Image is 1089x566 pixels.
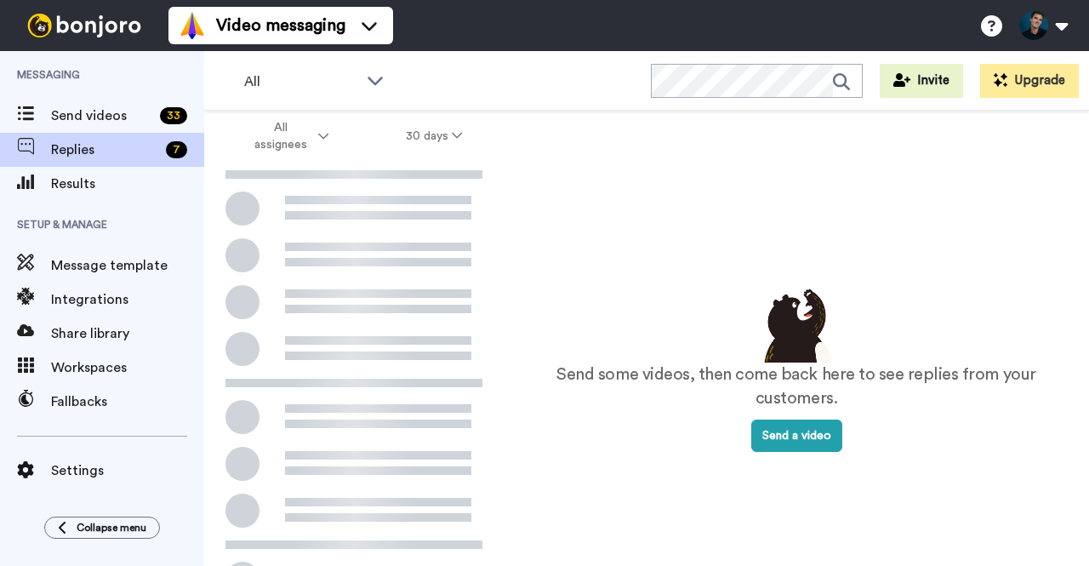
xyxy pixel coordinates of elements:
button: Upgrade [980,64,1079,98]
span: Share library [51,323,204,344]
span: Collapse menu [77,521,146,535]
p: Send some videos, then come back here to see replies from your customers. [538,363,1055,411]
button: Collapse menu [44,517,160,539]
span: Workspaces [51,357,204,378]
button: Send a video [751,420,842,452]
span: All [244,71,358,92]
div: 7 [166,141,187,158]
button: Invite [880,64,963,98]
span: Fallbacks [51,392,204,412]
button: All assignees [208,112,368,160]
span: Send videos [51,106,153,126]
span: All assignees [246,119,315,153]
span: Replies [51,140,159,160]
span: Video messaging [216,14,345,37]
div: 33 [160,107,187,124]
span: Integrations [51,289,204,310]
img: bj-logo-header-white.svg [20,14,148,37]
img: results-emptystates.png [754,284,839,363]
a: Send a video [751,430,842,442]
span: Message template [51,255,204,276]
span: Results [51,174,204,194]
button: 30 days [368,121,501,152]
img: vm-color.svg [179,12,206,39]
span: Settings [51,460,204,481]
